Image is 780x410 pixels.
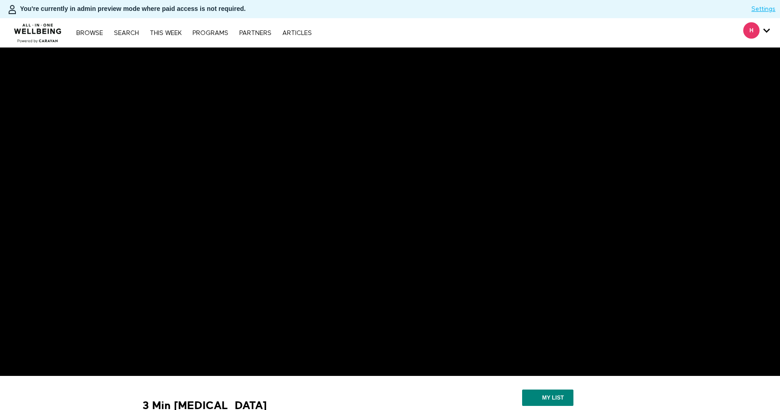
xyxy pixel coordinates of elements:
a: THIS WEEK [145,30,186,36]
a: ARTICLES [278,30,316,36]
a: Settings [751,5,775,14]
nav: Primary [72,28,316,37]
img: CARAVAN [10,17,65,44]
a: Browse [72,30,108,36]
button: My list [522,390,573,406]
a: PROGRAMS [188,30,233,36]
img: person-bdfc0eaa9744423c596e6e1c01710c89950b1dff7c83b5d61d716cfd8139584f.svg [7,4,18,15]
a: PARTNERS [235,30,276,36]
a: Search [109,30,143,36]
div: Secondary [736,18,777,47]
